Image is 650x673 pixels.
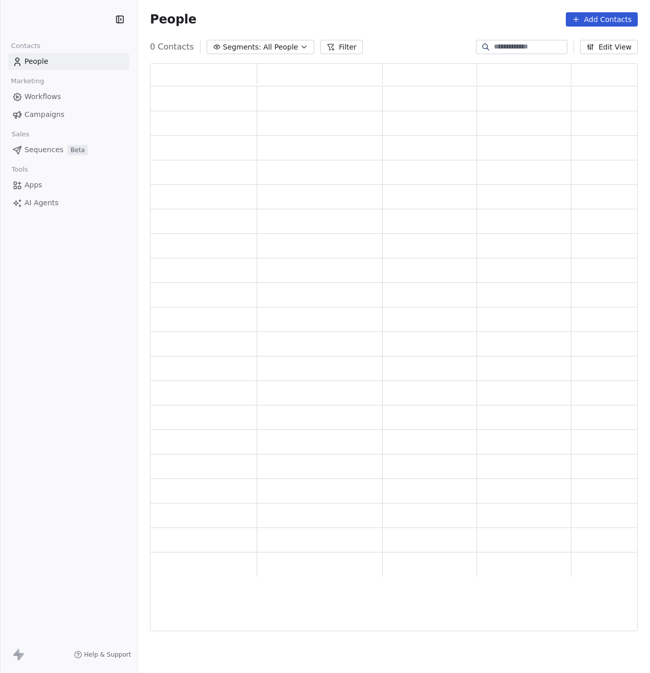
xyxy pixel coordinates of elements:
span: AI Agents [24,198,59,208]
span: Contacts [7,38,45,54]
a: Workflows [8,88,129,105]
a: AI Agents [8,195,129,211]
button: Edit View [580,40,638,54]
span: Help & Support [84,651,131,659]
span: Marketing [7,74,48,89]
span: People [150,12,196,27]
button: Filter [320,40,363,54]
span: Workflows [24,91,61,102]
span: 0 Contacts [150,41,194,53]
span: Segments: [223,42,261,53]
span: Apps [24,180,42,190]
span: Campaigns [24,109,64,120]
a: Apps [8,177,129,194]
span: People [24,56,48,67]
span: Tools [7,162,32,177]
a: Help & Support [74,651,131,659]
span: Sales [7,127,34,142]
span: Beta [67,145,88,155]
button: Add Contacts [566,12,638,27]
span: All People [263,42,298,53]
a: SequencesBeta [8,141,129,158]
a: People [8,53,129,70]
span: Sequences [24,145,63,155]
a: Campaigns [8,106,129,123]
